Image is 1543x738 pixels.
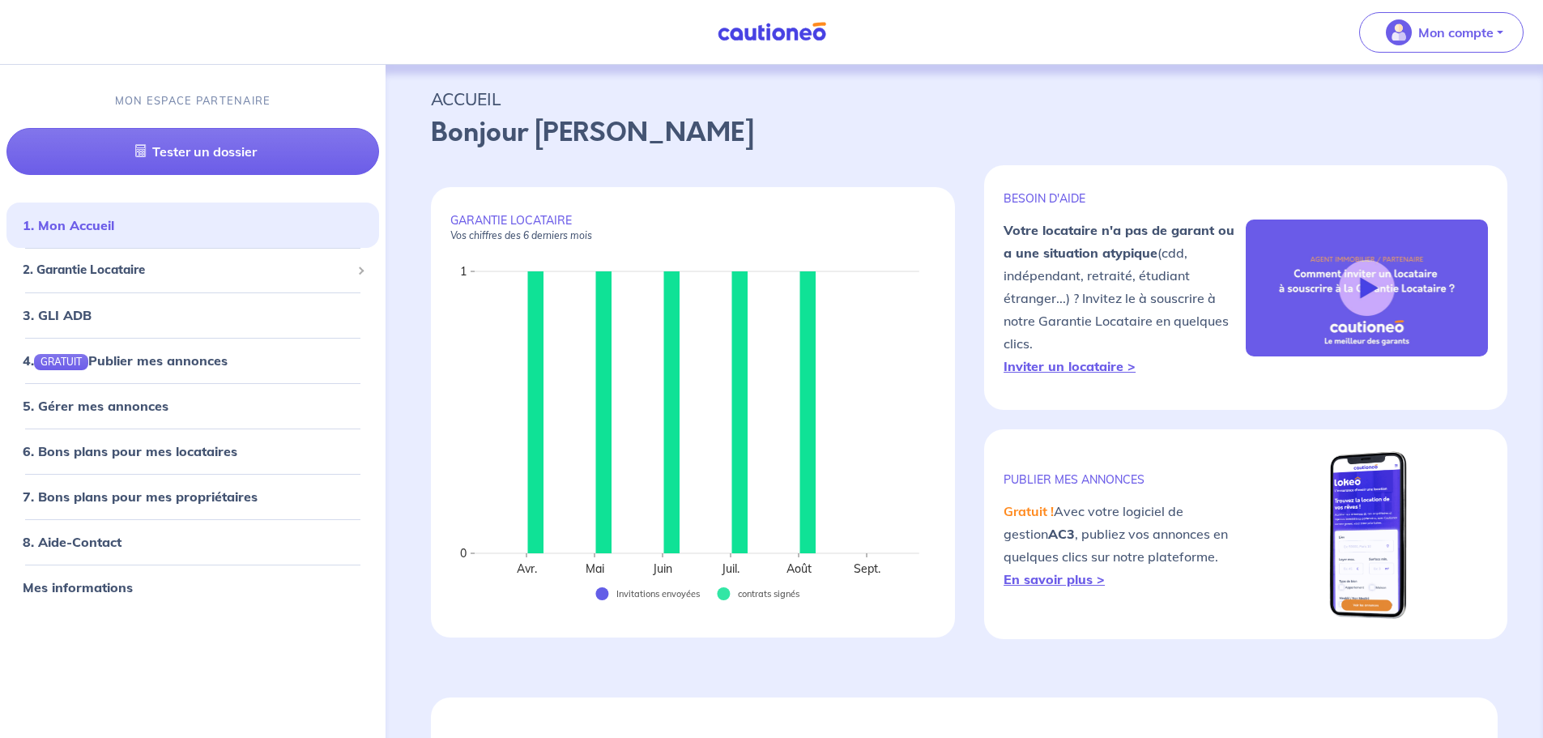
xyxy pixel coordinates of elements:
[586,561,604,576] text: Mai
[1004,472,1246,487] p: publier mes annonces
[6,480,379,513] div: 7. Bons plans pour mes propriétaires
[786,561,812,576] text: Août
[23,443,237,459] a: 6. Bons plans pour mes locataires
[1004,503,1054,519] em: Gratuit !
[6,128,379,175] a: Tester un dossier
[6,299,379,331] div: 3. GLI ADB
[517,561,537,576] text: Avr.
[115,93,271,109] p: MON ESPACE PARTENAIRE
[711,22,833,42] img: Cautioneo
[854,561,880,576] text: Sept.
[652,561,672,576] text: Juin
[6,254,379,286] div: 2. Garantie Locataire
[1004,219,1246,378] p: (cdd, indépendant, retraité, étudiant étranger...) ? Invitez le à souscrire à notre Garantie Loca...
[1359,12,1524,53] button: illu_account_valid_menu.svgMon compte
[1325,449,1409,620] img: mobile-lokeo.png
[460,546,467,561] text: 0
[1004,222,1234,261] strong: Votre locataire n'a pas de garant ou a une situation atypique
[6,390,379,422] div: 5. Gérer mes annonces
[721,561,740,576] text: Juil.
[1246,220,1488,356] img: video-gli-new-none.jpg
[1004,571,1105,587] a: En savoir plus >
[23,579,133,595] a: Mes informations
[1004,358,1136,374] a: Inviter un locataire >
[23,488,258,505] a: 7. Bons plans pour mes propriétaires
[23,307,92,323] a: 3. GLI ADB
[460,264,467,279] text: 1
[23,534,121,550] a: 8. Aide-Contact
[431,113,1498,152] p: Bonjour [PERSON_NAME]
[23,352,228,369] a: 4.GRATUITPublier mes annonces
[6,435,379,467] div: 6. Bons plans pour mes locataires
[1004,191,1246,206] p: BESOIN D'AIDE
[23,217,114,233] a: 1. Mon Accueil
[6,571,379,604] div: Mes informations
[6,209,379,241] div: 1. Mon Accueil
[1004,500,1246,591] p: Avec votre logiciel de gestion , publiez vos annonces en quelques clics sur notre plateforme.
[23,261,351,279] span: 2. Garantie Locataire
[431,84,1498,113] p: ACCUEIL
[6,526,379,558] div: 8. Aide-Contact
[450,213,936,242] p: GARANTIE LOCATAIRE
[6,344,379,377] div: 4.GRATUITPublier mes annonces
[23,398,168,414] a: 5. Gérer mes annonces
[1386,19,1412,45] img: illu_account_valid_menu.svg
[450,229,592,241] em: Vos chiffres des 6 derniers mois
[1048,526,1075,542] strong: AC3
[1418,23,1494,42] p: Mon compte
